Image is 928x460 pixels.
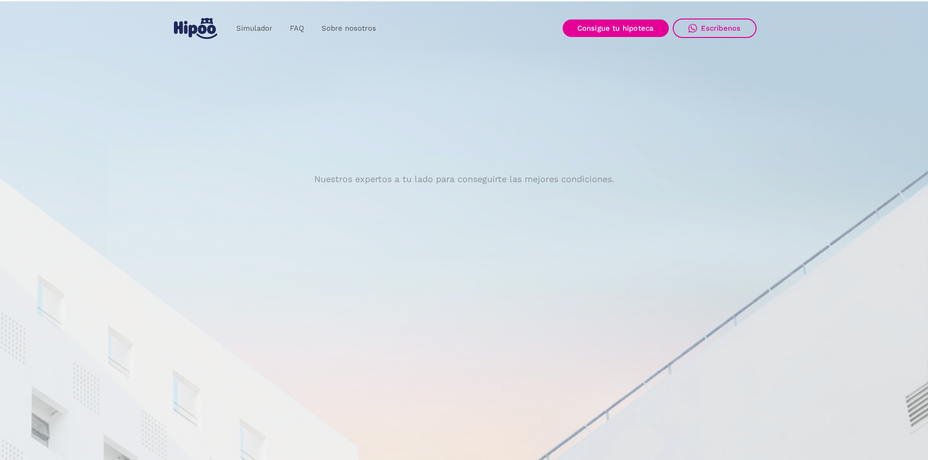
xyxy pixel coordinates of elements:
a: Sobre nosotros [313,19,385,38]
a: Escríbenos [673,18,757,38]
div: Escríbenos [701,24,741,33]
p: Nuestros expertos a tu lado para conseguirte las mejores condiciones. [314,175,614,183]
a: FAQ [281,19,313,38]
a: home [172,14,220,43]
a: Consigue tu hipoteca [563,19,669,37]
a: Simulador [227,19,281,38]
